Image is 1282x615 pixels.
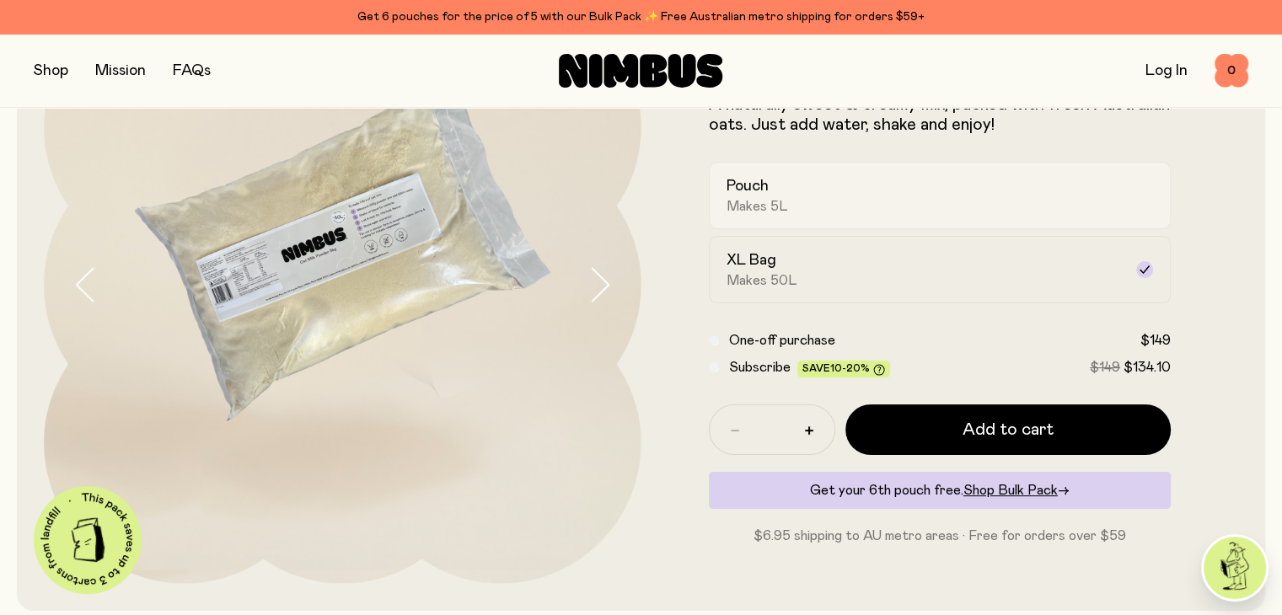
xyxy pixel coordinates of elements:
span: $149 [1090,361,1120,374]
span: Makes 50L [727,272,797,289]
span: One-off purchase [729,334,835,347]
span: $134.10 [1124,361,1171,374]
span: Shop Bulk Pack [963,484,1058,497]
span: $149 [1140,334,1171,347]
div: Get 6 pouches for the price of 5 with our Bulk Pack ✨ Free Australian metro shipping for orders $59+ [34,7,1248,27]
a: Mission [95,63,146,78]
h2: XL Bag [727,250,776,270]
span: Subscribe [729,361,791,374]
img: illustration-carton.png [60,511,116,568]
span: 10-20% [830,363,870,373]
p: $6.95 shipping to AU metro areas · Free for orders over $59 [709,526,1172,546]
img: agent [1204,537,1266,599]
button: 0 [1215,54,1248,88]
div: Get your 6th pouch free. [709,472,1172,509]
a: Shop Bulk Pack→ [963,484,1070,497]
h2: Pouch [727,176,769,196]
span: Add to cart [963,418,1054,441]
a: Log In [1145,63,1188,78]
button: Add to cart [845,404,1172,455]
p: A naturally sweet & creamy mix, packed with fresh Australian oats. Just add water, shake and enjoy! [709,94,1172,135]
a: FAQs [173,63,211,78]
span: Save [802,363,885,376]
span: Makes 5L [727,198,788,215]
